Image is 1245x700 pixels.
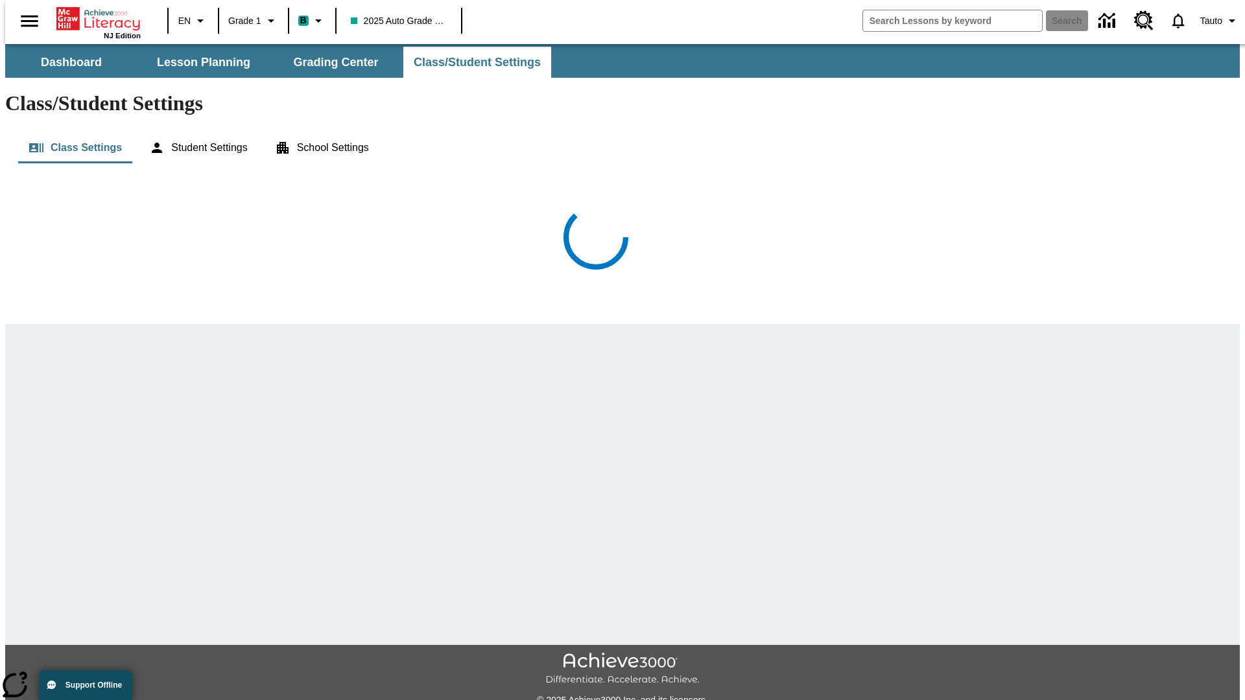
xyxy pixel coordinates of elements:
span: Class/Student Settings [414,55,541,70]
button: Support Offline [39,670,132,700]
span: Support Offline [65,681,122,690]
input: search field [863,10,1042,31]
span: NJ Edition [104,32,141,40]
span: Grading Center [293,55,378,70]
button: Class/Student Settings [403,47,551,78]
img: Achieve3000 Differentiate Accelerate Achieve [545,653,700,686]
span: Dashboard [41,55,102,70]
a: Notifications [1161,4,1195,38]
span: Lesson Planning [157,55,250,70]
span: B [300,12,307,29]
button: School Settings [265,132,379,163]
button: Dashboard [6,47,136,78]
button: Grading Center [271,47,401,78]
div: Class/Student Settings [18,132,1227,163]
button: Lesson Planning [139,47,268,78]
button: Open side menu [10,2,49,40]
h1: Class/Student Settings [5,91,1240,115]
button: Language: EN, Select a language [172,9,214,32]
a: Home [56,6,141,32]
button: Class Settings [18,132,132,163]
button: Boost Class color is teal. Change class color [293,9,331,32]
span: EN [178,14,191,28]
div: Home [56,5,141,40]
div: SubNavbar [5,47,552,78]
span: Grade 1 [228,14,261,28]
button: Grade: Grade 1, Select a grade [223,9,284,32]
button: Student Settings [139,132,257,163]
a: Resource Center, Will open in new tab [1126,3,1161,38]
div: SubNavbar [5,44,1240,78]
span: 2025 Auto Grade 1 A [351,14,447,28]
a: Data Center [1091,3,1126,39]
button: Profile/Settings [1195,9,1245,32]
span: Tauto [1200,14,1222,28]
